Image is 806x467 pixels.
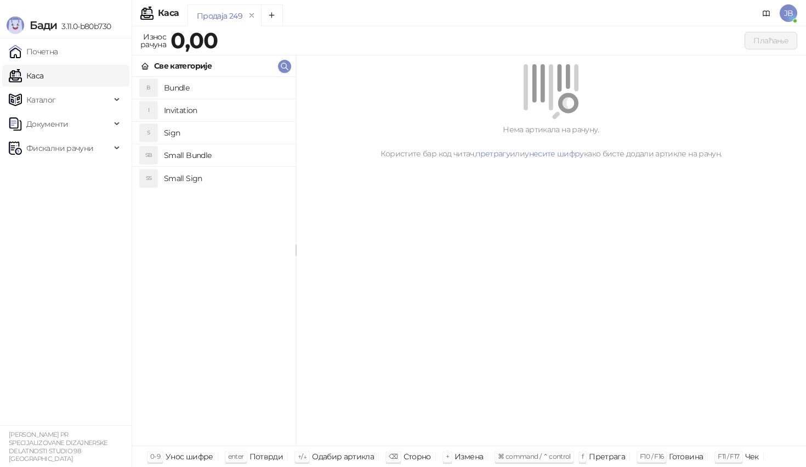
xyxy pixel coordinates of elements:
[475,149,510,159] a: претрагу
[164,79,287,97] h4: Bundle
[164,170,287,187] h4: Small Sign
[140,147,157,164] div: SB
[718,452,739,460] span: F11 / F17
[9,431,108,463] small: [PERSON_NAME] PR SPECIJALIZOVANE DIZAJNERSKE DELATNOSTI STUDIO 98 [GEOGRAPHIC_DATA]
[154,60,212,72] div: Све категорије
[9,65,43,87] a: Каса
[150,452,160,460] span: 0-9
[138,30,168,52] div: Износ рачуна
[745,449,759,464] div: Чек
[140,170,157,187] div: SS
[525,149,584,159] a: унесите шифру
[9,41,58,63] a: Почетна
[26,137,93,159] span: Фискални рачуни
[589,449,625,464] div: Претрага
[498,452,571,460] span: ⌘ command / ⌃ control
[26,89,56,111] span: Каталог
[758,4,775,22] a: Документација
[312,449,374,464] div: Одабир артикла
[132,77,296,446] div: grid
[249,449,283,464] div: Потврди
[582,452,583,460] span: f
[164,124,287,142] h4: Sign
[140,102,157,119] div: I
[669,449,703,464] div: Готовина
[640,452,663,460] span: F10 / F16
[140,79,157,97] div: B
[140,124,157,142] div: S
[164,147,287,164] h4: Small Bundle
[164,102,287,119] h4: Invitation
[30,19,57,32] span: Бади
[158,9,179,18] div: Каса
[298,452,306,460] span: ↑/↓
[389,452,398,460] span: ⌫
[228,452,244,460] span: enter
[261,4,283,26] button: Add tab
[26,113,68,135] span: Документи
[197,10,242,22] div: Продаја 249
[309,123,793,160] div: Нема артикала на рачуну. Користите бар код читач, или како бисте додали артикле на рачун.
[166,449,213,464] div: Унос шифре
[745,32,797,49] button: Плаћање
[245,11,259,20] button: remove
[171,27,218,54] strong: 0,00
[446,452,449,460] span: +
[455,449,483,464] div: Измена
[780,4,797,22] span: JB
[57,21,111,31] span: 3.11.0-b80b730
[404,449,431,464] div: Сторно
[7,16,24,34] img: Logo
